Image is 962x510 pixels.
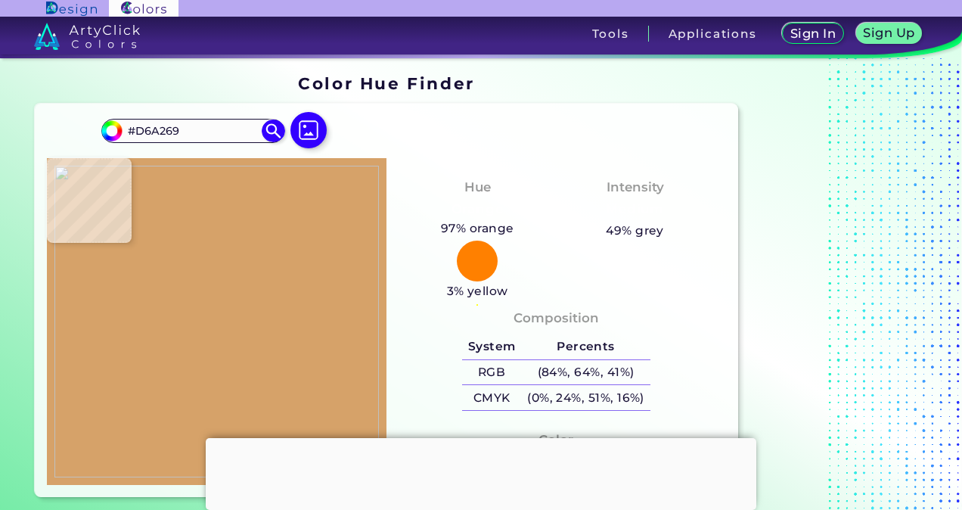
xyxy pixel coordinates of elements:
img: icon search [262,120,284,142]
h5: Sign In [790,27,836,39]
h5: CMYK [462,385,521,410]
h5: Sign Up [864,26,915,39]
h4: Intensity [607,176,664,198]
h5: Percents [521,334,650,359]
h3: Tools [592,28,629,39]
h5: (84%, 64%, 41%) [521,360,650,385]
h3: Orange [445,201,510,219]
a: Sign In [782,23,843,44]
iframe: Advertisement [744,68,933,503]
h4: Composition [514,307,599,329]
iframe: Advertisement [206,438,756,506]
h5: System [462,334,521,359]
h5: (0%, 24%, 51%, 16%) [521,385,650,410]
a: Sign Up [856,23,922,44]
h5: RGB [462,360,521,385]
h4: Hue [464,176,491,198]
img: icon picture [290,112,327,148]
img: ArtyClick Design logo [46,2,97,16]
input: type color.. [123,120,263,141]
h4: Color [538,429,573,451]
h5: 3% yellow [441,281,514,301]
h5: 97% orange [435,219,520,238]
h3: Applications [669,28,757,39]
h3: Medium [600,201,671,219]
h1: Color Hue Finder [298,72,474,95]
img: logo_artyclick_colors_white.svg [34,23,141,50]
h5: 49% grey [606,221,664,241]
img: 56c4c63f-ca7d-4900-ae87-168ec25e56d5 [54,166,379,477]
